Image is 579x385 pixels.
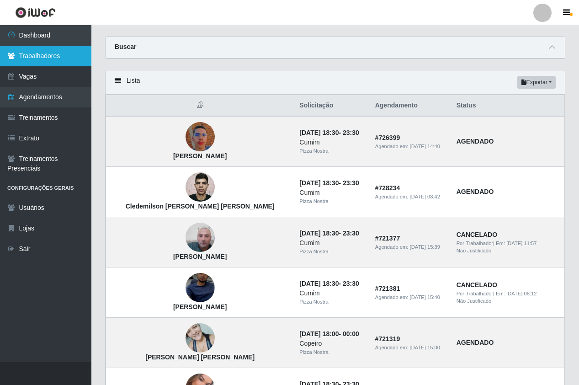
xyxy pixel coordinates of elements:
[106,70,565,95] div: Lista
[375,335,400,342] strong: # 721319
[457,231,497,238] strong: CANCELADO
[299,188,364,198] div: Cumim
[375,294,446,301] div: Agendado em:
[410,345,440,350] time: [DATE] 15:00
[299,298,364,306] div: Pizza Nostra
[375,344,446,352] div: Agendado em:
[299,280,359,287] strong: -
[126,203,275,210] strong: Cledemilson [PERSON_NAME] [PERSON_NAME]
[343,179,359,187] time: 23:30
[457,291,493,296] span: Por: Trabalhador
[410,244,440,250] time: [DATE] 15:39
[517,76,556,89] button: Exportar
[343,230,359,237] time: 23:30
[186,111,215,163] img: Daniel Barbosa Morais
[145,353,255,361] strong: [PERSON_NAME] [PERSON_NAME]
[299,179,359,187] strong: -
[299,289,364,298] div: Cumim
[186,319,215,358] img: Simone da Silva Simões
[506,241,537,246] time: [DATE] 11:57
[457,188,494,195] strong: AGENDADO
[299,138,364,147] div: Cumim
[410,144,440,149] time: [DATE] 14:40
[173,152,227,160] strong: [PERSON_NAME]
[457,339,494,346] strong: AGENDADO
[299,348,364,356] div: Pizza Nostra
[299,129,359,136] strong: -
[375,235,400,242] strong: # 721377
[457,290,559,298] div: | Em:
[410,194,440,199] time: [DATE] 08:42
[294,95,369,117] th: Solicitação
[457,240,559,247] div: | Em:
[370,95,451,117] th: Agendamento
[115,43,136,50] strong: Buscar
[457,241,493,246] span: Por: Trabalhador
[299,330,359,337] strong: -
[186,211,215,263] img: Joselito pereira da Silva
[299,248,364,256] div: Pizza Nostra
[299,179,339,187] time: [DATE] 18:30
[343,330,359,337] time: 00:00
[457,138,494,145] strong: AGENDADO
[299,230,359,237] strong: -
[457,247,559,255] div: Não Justificado
[375,143,446,150] div: Agendado em:
[173,303,227,310] strong: [PERSON_NAME]
[15,7,56,18] img: CoreUI Logo
[375,134,400,141] strong: # 726399
[506,291,537,296] time: [DATE] 08:12
[299,147,364,155] div: Pizza Nostra
[457,281,497,289] strong: CANCELADO
[186,167,215,207] img: Cledemilson Henriques de Oliveira
[186,256,215,320] img: Leandro Soares Malaquias
[299,238,364,248] div: Cumim
[173,253,227,260] strong: [PERSON_NAME]
[343,280,359,287] time: 23:30
[299,198,364,205] div: Pizza Nostra
[299,230,339,237] time: [DATE] 18:30
[457,297,559,305] div: Não Justificado
[375,243,446,251] div: Agendado em:
[299,339,364,348] div: Copeiro
[299,330,339,337] time: [DATE] 18:00
[375,193,446,201] div: Agendado em:
[375,184,400,192] strong: # 728234
[299,129,339,136] time: [DATE] 18:30
[375,285,400,292] strong: # 721381
[451,95,565,117] th: Status
[410,294,440,300] time: [DATE] 15:40
[299,280,339,287] time: [DATE] 18:30
[343,129,359,136] time: 23:30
